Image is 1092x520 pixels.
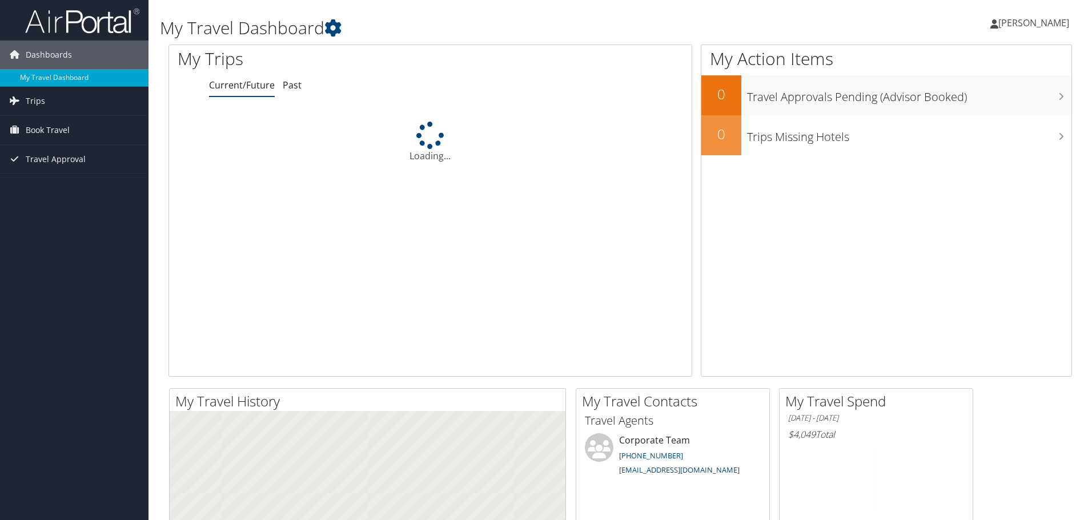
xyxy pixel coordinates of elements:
[169,122,692,163] div: Loading...
[747,123,1071,145] h3: Trips Missing Hotels
[579,433,766,480] li: Corporate Team
[701,84,741,104] h2: 0
[582,392,769,411] h2: My Travel Contacts
[26,145,86,174] span: Travel Approval
[619,450,683,461] a: [PHONE_NUMBER]
[178,47,465,71] h1: My Trips
[785,392,973,411] h2: My Travel Spend
[788,413,964,424] h6: [DATE] - [DATE]
[283,79,302,91] a: Past
[747,83,1071,105] h3: Travel Approvals Pending (Advisor Booked)
[788,428,964,441] h6: Total
[175,392,565,411] h2: My Travel History
[26,87,45,115] span: Trips
[619,465,740,475] a: [EMAIL_ADDRESS][DOMAIN_NAME]
[160,16,774,40] h1: My Travel Dashboard
[788,428,816,441] span: $4,049
[701,75,1071,115] a: 0Travel Approvals Pending (Advisor Booked)
[209,79,275,91] a: Current/Future
[990,6,1081,40] a: [PERSON_NAME]
[585,413,761,429] h3: Travel Agents
[998,17,1069,29] span: [PERSON_NAME]
[701,124,741,144] h2: 0
[25,7,139,34] img: airportal-logo.png
[701,115,1071,155] a: 0Trips Missing Hotels
[26,41,72,69] span: Dashboards
[26,116,70,144] span: Book Travel
[701,47,1071,71] h1: My Action Items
